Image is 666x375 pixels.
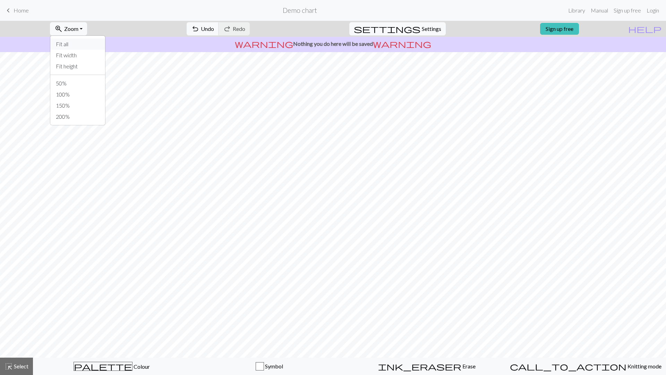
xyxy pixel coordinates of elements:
[373,39,431,49] span: warning
[235,39,293,49] span: warning
[283,6,317,14] h2: Demo chart
[54,24,63,34] span: zoom_in
[50,61,105,72] button: Fit height
[64,25,78,32] span: Zoom
[5,361,13,371] span: highlight_alt
[378,361,461,371] span: ink_eraser
[50,89,105,100] button: 100%
[133,363,150,370] span: Colour
[50,100,105,111] button: 150%
[50,22,87,35] button: Zoom
[4,6,12,15] span: keyboard_arrow_left
[50,39,105,50] button: Fit all
[349,22,446,35] button: SettingsSettings
[348,358,505,375] button: Erase
[50,111,105,122] button: 200%
[74,361,132,371] span: palette
[626,363,661,369] span: Knitting mode
[3,40,663,48] p: Nothing you do here will be saved
[540,23,579,35] a: Sign up free
[588,3,611,17] a: Manual
[191,24,199,34] span: undo
[354,24,420,34] span: settings
[190,358,348,375] button: Symbol
[50,78,105,89] button: 50%
[510,361,626,371] span: call_to_action
[611,3,644,17] a: Sign up free
[644,3,662,17] a: Login
[461,363,476,369] span: Erase
[628,24,661,34] span: help
[4,5,29,16] a: Home
[14,7,29,14] span: Home
[565,3,588,17] a: Library
[505,358,666,375] button: Knitting mode
[33,358,190,375] button: Colour
[354,25,420,33] i: Settings
[201,25,214,32] span: Undo
[187,22,219,35] button: Undo
[13,363,28,369] span: Select
[422,25,441,33] span: Settings
[50,50,105,61] button: Fit width
[264,363,283,369] span: Symbol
